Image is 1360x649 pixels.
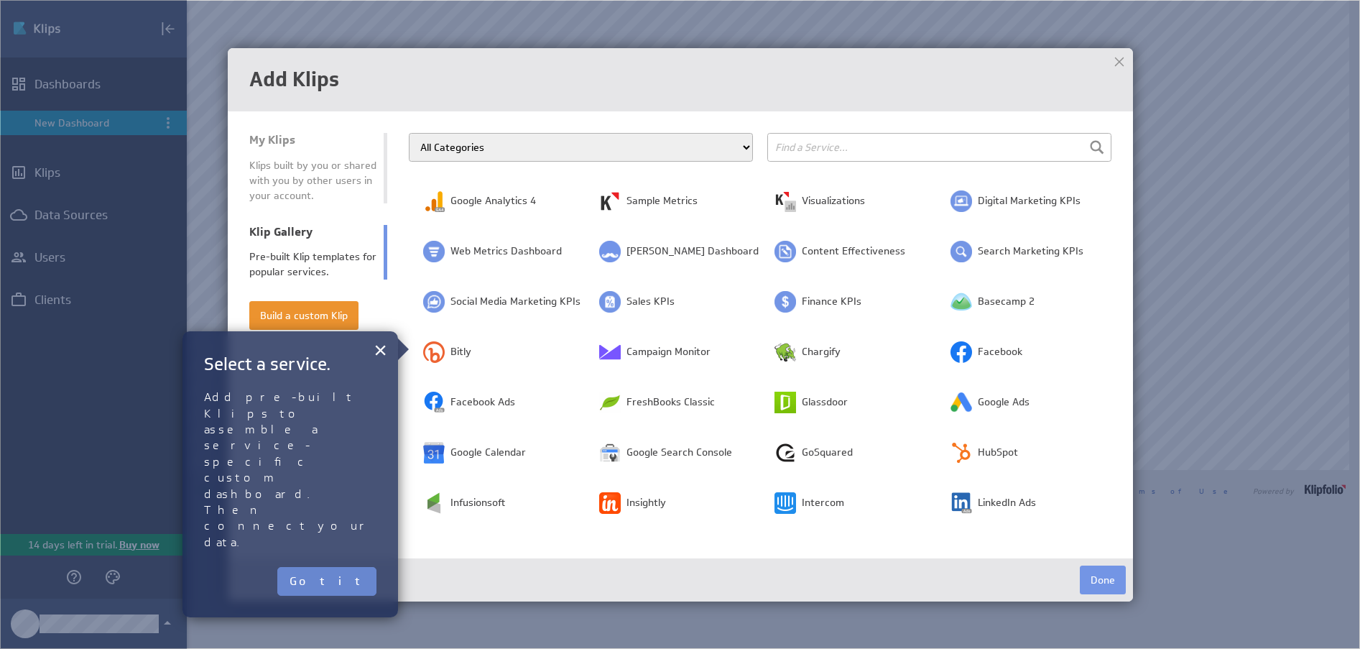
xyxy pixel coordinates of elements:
[599,392,621,413] img: image3522292994667009732.png
[374,336,387,364] button: Close
[423,341,445,363] img: image8320012023144177748.png
[802,446,853,460] span: GoSquared
[599,241,621,262] img: image2048842146512654208.png
[450,395,515,410] span: Facebook Ads
[774,291,796,313] img: image286808521443149053.png
[277,567,376,596] button: Got it
[626,345,711,359] span: Campaign Monitor
[204,353,376,375] h2: Select a service.
[450,194,536,208] span: Google Analytics 4
[204,390,376,551] p: Add pre-built Klips to assemble a service-specific custom dashboard. Then connect your data.
[802,395,848,410] span: Glassdoor
[950,190,972,212] img: image4712442411381150036.png
[626,194,698,208] span: Sample Metrics
[978,244,1083,259] span: Search Marketing KPIs
[978,295,1035,309] span: Basecamp 2
[802,345,841,359] span: Chargify
[599,341,621,363] img: image6347507244920034643.png
[950,241,972,262] img: image52590220093943300.png
[249,249,376,280] div: Pre-built Klip templates for popular services.
[249,133,376,147] div: My Klips
[802,194,865,208] span: Visualizations
[767,133,1111,162] input: Find a Service...
[599,190,621,212] img: image1443927121734523965.png
[978,345,1022,359] span: Facebook
[950,442,972,464] img: image4788249492605619304.png
[978,395,1030,410] span: Google Ads
[450,345,471,359] span: Bitly
[626,496,666,510] span: Insightly
[774,190,796,212] img: image5288152894157907875.png
[450,496,505,510] span: Infusionsoft
[423,241,445,262] img: image7785814661071211034.png
[978,194,1081,208] span: Digital Marketing KPIs
[599,291,621,313] img: image1810292984256751319.png
[249,70,1111,90] h1: Add Klips
[774,392,796,413] img: image4203343126471956075.png
[626,244,759,259] span: [PERSON_NAME] Dashboard
[450,244,562,259] span: Web Metrics Dashboard
[774,492,796,514] img: image3296276360446815218.png
[1080,566,1126,594] button: Done
[950,392,972,413] img: image8417636050194330799.png
[249,158,376,203] div: Klips built by you or shared with you by other users in your account.
[774,341,796,363] img: image2261544860167327136.png
[802,295,861,309] span: Finance KPIs
[450,446,526,460] span: Google Calendar
[802,496,844,510] span: Intercom
[249,225,376,239] div: Klip Gallery
[423,442,445,464] img: image4693762298343897077.png
[423,392,445,413] img: image2754833655435752804.png
[626,395,715,410] span: FreshBooks Classic
[423,190,445,212] img: image6502031566950861830.png
[774,241,796,262] img: image5117197766309347828.png
[626,446,732,460] span: Google Search Console
[802,244,905,259] span: Content Effectiveness
[249,301,358,330] button: Build a custom Klip
[626,295,675,309] span: Sales KPIs
[950,341,972,363] img: image729517258887019810.png
[599,492,621,514] img: image8284517391661430187.png
[423,291,445,313] img: image8669511407265061774.png
[978,496,1036,510] span: LinkedIn Ads
[599,442,621,464] img: image2282773393747061076.png
[950,291,972,313] img: image259683944446962572.png
[950,492,972,514] img: image1858912082062294012.png
[774,442,796,464] img: image2563615312826291593.png
[450,295,580,309] span: Social Media Marketing KPIs
[978,446,1018,460] span: HubSpot
[423,492,445,514] img: image4858805091178672087.png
